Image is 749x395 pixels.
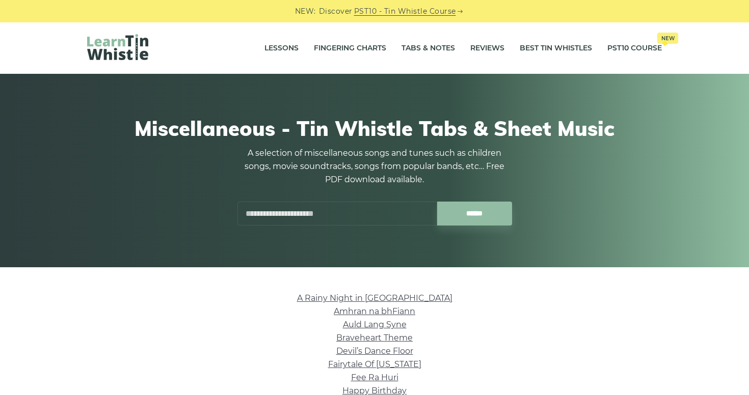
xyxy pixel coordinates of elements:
[343,320,407,329] a: Auld Lang Syne
[402,36,455,61] a: Tabs & Notes
[264,36,299,61] a: Lessons
[297,293,452,303] a: A Rainy Night in [GEOGRAPHIC_DATA]
[314,36,386,61] a: Fingering Charts
[237,147,512,186] p: A selection of miscellaneous songs and tunes such as children songs, movie soundtracks, songs fro...
[657,33,678,44] span: New
[607,36,662,61] a: PST10 CourseNew
[336,333,413,343] a: Braveheart Theme
[87,34,148,60] img: LearnTinWhistle.com
[336,346,413,356] a: Devil’s Dance Floor
[334,306,415,316] a: Amhran na bhFiann
[351,373,398,382] a: Fee Ra Huri
[520,36,592,61] a: Best Tin Whistles
[87,116,662,140] h1: Miscellaneous - Tin Whistle Tabs & Sheet Music
[328,359,421,369] a: Fairytale Of [US_STATE]
[470,36,504,61] a: Reviews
